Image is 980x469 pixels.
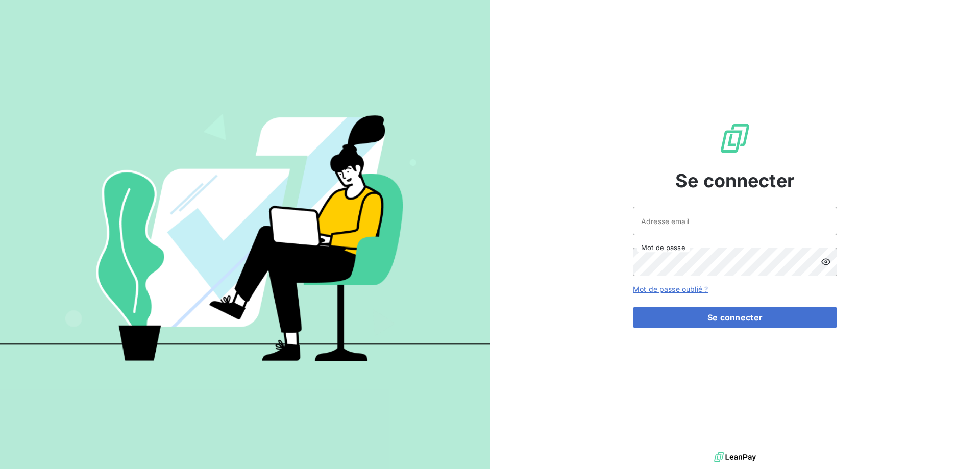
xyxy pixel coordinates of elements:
[633,307,837,328] button: Se connecter
[633,285,708,293] a: Mot de passe oublié ?
[714,450,756,465] img: logo
[719,122,751,155] img: Logo LeanPay
[633,207,837,235] input: placeholder
[675,167,795,194] span: Se connecter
